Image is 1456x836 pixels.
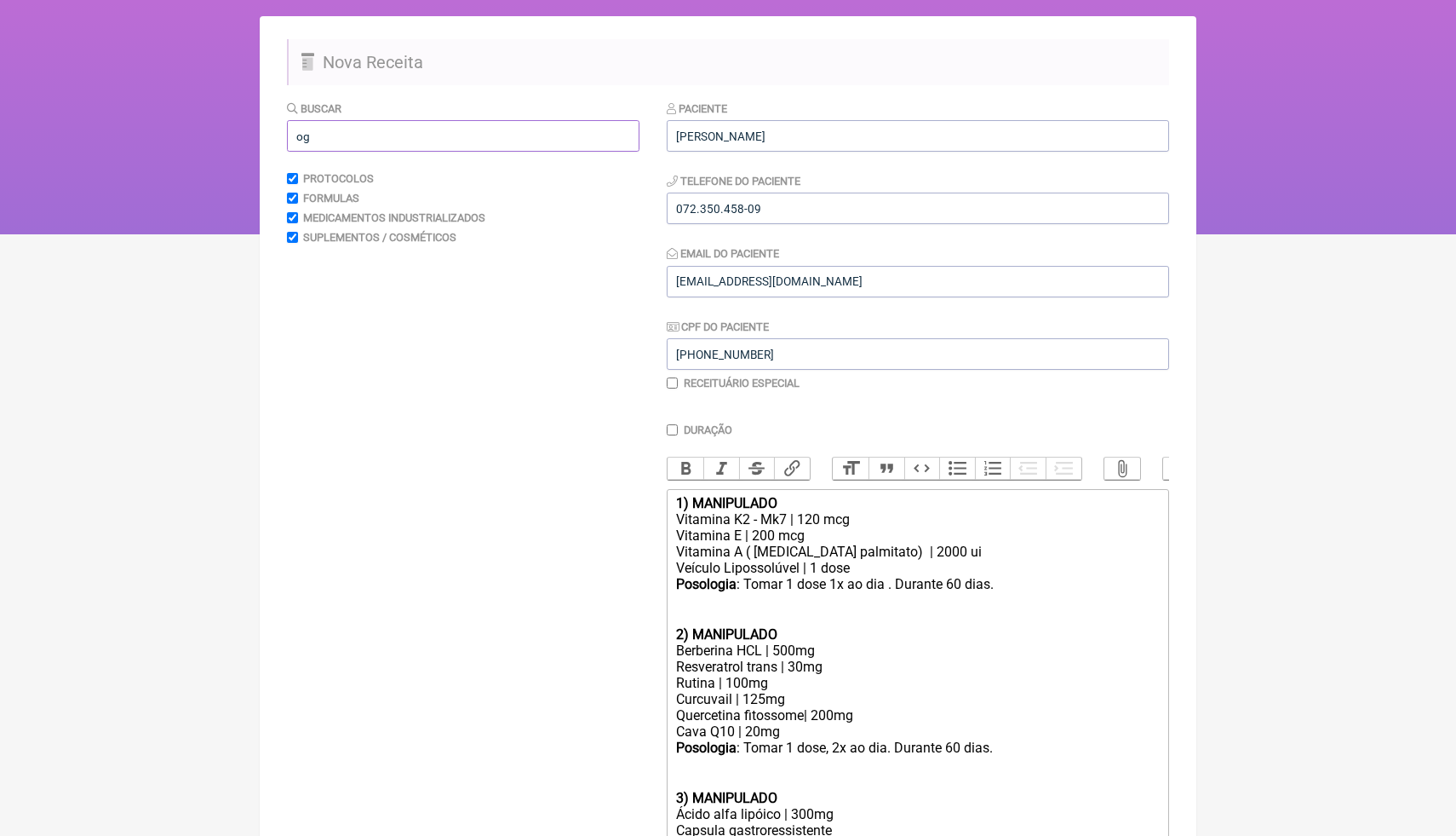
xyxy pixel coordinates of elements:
label: Receituário Especial [684,377,800,389]
button: Attach Files [1104,458,1140,480]
label: Telefone do Paciente [667,175,800,187]
button: Quote [868,458,904,480]
div: Quercetina fitossome| 200mg Cava Q10 | 20mg [676,707,1160,740]
strong: 3) MANIPULADO [676,790,777,806]
label: CPF do Paciente [667,320,769,333]
div: Rutina | 100mg [676,675,1160,691]
button: Bold [668,458,703,480]
strong: 1) MANIPULADO [676,495,777,511]
button: Numbers [975,458,1011,480]
label: Duração [684,424,732,436]
label: Email do Paciente [667,247,779,260]
button: Bullets [939,458,975,480]
label: Formulas [303,192,359,205]
strong: Posologia [676,576,737,592]
button: Strikethrough [739,458,775,480]
div: Berberina HCL | 500mg [676,643,1160,659]
strong: 2) MANIPULADO [676,626,777,643]
div: Ácido alfa lipóico | 300mg [676,806,1160,822]
label: Protocolos [303,172,374,185]
label: Buscar [287,102,341,115]
div: Veículo Lipossolúvel | 1 dose [676,560,1160,576]
div: Vitamina A ( [MEDICAL_DATA] palmitato) | 2000 ui [676,544,1160,560]
div: : Tomar 1 dose 1x ao dia . Durante 60 dias.ㅤ [676,576,1160,626]
label: Suplementos / Cosméticos [303,231,456,244]
strong: Posologia [676,740,737,756]
button: Increase Level [1046,458,1081,480]
button: Decrease Level [1010,458,1046,480]
label: Paciente [667,102,727,115]
div: : Tomar 1 dose, 2x ao dia. Durante 60 dias.ㅤㅤ [676,740,1160,806]
button: Link [774,458,810,480]
button: Heading [833,458,868,480]
button: Undo [1163,458,1199,480]
button: Code [904,458,940,480]
div: Vitamina K2 - Mk7 | 120 mcg Vitamina E | 200 mcg [676,511,1160,544]
div: Curcuvail | 125mg [676,691,1160,707]
button: Italic [703,458,739,480]
h2: Nova Receita [287,39,1169,85]
div: Resveratrol trans | 30mg [676,659,1160,675]
input: exemplo: emagrecimento, ansiedade [287,120,639,152]
label: Medicamentos Industrializados [303,211,485,224]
